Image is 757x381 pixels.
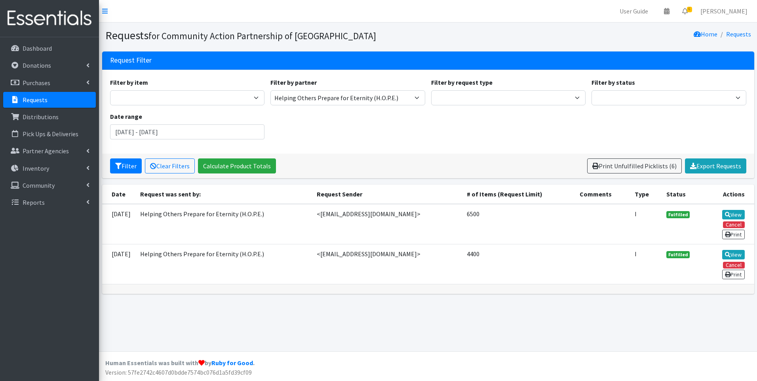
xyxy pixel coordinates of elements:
p: Donations [23,61,51,69]
p: Distributions [23,113,59,121]
span: Fulfilled [666,251,690,258]
label: Filter by request type [431,78,493,87]
p: Pick Ups & Deliveries [23,130,78,138]
a: Pick Ups & Deliveries [3,126,96,142]
a: Home [694,30,717,38]
p: Requests [23,96,48,104]
abbr: Individual [635,210,637,218]
td: Helping Others Prepare for Eternity (H.O.P.E.) [135,244,312,284]
th: Date [102,185,135,204]
span: Fulfilled [666,211,690,218]
p: Purchases [23,79,50,87]
td: <[EMAIL_ADDRESS][DOMAIN_NAME]> [312,204,462,244]
th: Status [662,185,706,204]
a: Inventory [3,160,96,176]
td: 6500 [462,204,575,244]
p: Inventory [23,164,49,172]
th: Type [630,185,662,204]
th: Actions [705,185,754,204]
a: Reports [3,194,96,210]
a: 6 [676,3,694,19]
a: Partner Agencies [3,143,96,159]
a: User Guide [613,3,654,19]
button: Filter [110,158,142,173]
td: [DATE] [102,244,135,284]
input: January 1, 2011 - December 31, 2011 [110,124,265,139]
a: Distributions [3,109,96,125]
button: Cancel [723,262,745,269]
span: 6 [687,7,692,12]
a: Ruby for Good [211,359,253,367]
a: Export Requests [685,158,746,173]
abbr: Individual [635,250,637,258]
p: Community [23,181,55,189]
th: Comments [575,185,630,204]
a: Print Unfulfilled Picklists (6) [587,158,682,173]
a: Purchases [3,75,96,91]
a: View [722,210,745,219]
small: for Community Action Partnership of [GEOGRAPHIC_DATA] [148,30,376,42]
label: Filter by partner [270,78,317,87]
a: Donations [3,57,96,73]
label: Filter by item [110,78,148,87]
p: Partner Agencies [23,147,69,155]
label: Date range [110,112,142,121]
p: Dashboard [23,44,52,52]
h3: Request Filter [110,56,152,65]
a: Dashboard [3,40,96,56]
th: Request was sent by: [135,185,312,204]
strong: Human Essentials was built with by . [105,359,255,367]
label: Filter by status [592,78,635,87]
td: Helping Others Prepare for Eternity (H.O.P.E.) [135,204,312,244]
td: 4400 [462,244,575,284]
span: Version: 57fe2742c4607d0bdde7574bc076d1a5fd39cf09 [105,368,252,376]
a: Clear Filters [145,158,195,173]
th: # of Items (Request Limit) [462,185,575,204]
a: View [722,250,745,259]
a: Calculate Product Totals [198,158,276,173]
a: Requests [726,30,751,38]
a: [PERSON_NAME] [694,3,754,19]
td: [DATE] [102,204,135,244]
img: HumanEssentials [3,5,96,32]
p: Reports [23,198,45,206]
td: <[EMAIL_ADDRESS][DOMAIN_NAME]> [312,244,462,284]
th: Request Sender [312,185,462,204]
a: Print [722,270,745,279]
h1: Requests [105,29,425,42]
a: Print [722,230,745,239]
button: Cancel [723,221,745,228]
a: Requests [3,92,96,108]
a: Community [3,177,96,193]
